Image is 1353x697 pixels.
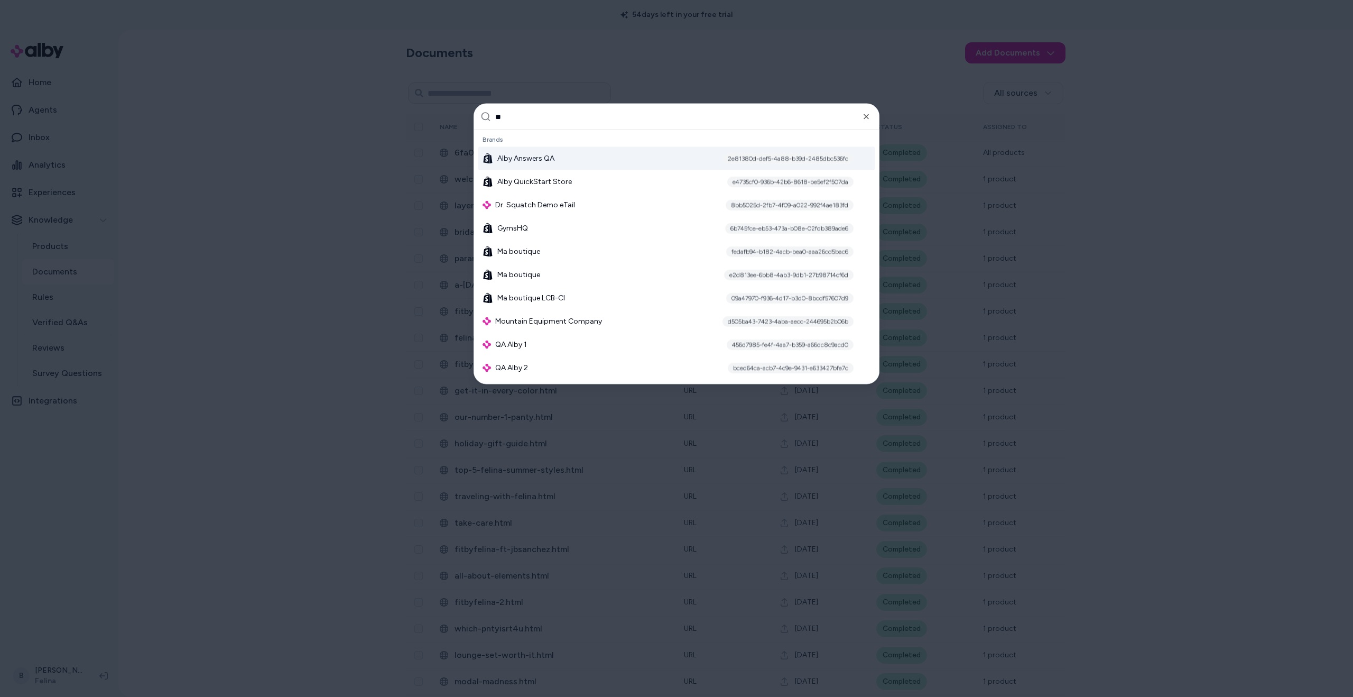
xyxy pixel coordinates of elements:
div: Suggestions [474,130,879,384]
span: QA Alby 2 [495,363,528,373]
div: fedafb94-b182-4acb-bea0-aaa26cd5bac6 [726,246,854,257]
img: alby Logo [483,364,491,372]
div: 09a47970-f936-4d17-b3d0-8bcdf57607d9 [726,293,854,304]
span: Mountain Equipment Company [495,316,602,327]
span: Ma boutique [497,270,540,280]
span: Dr. Squatch Demo eTail [495,200,575,210]
span: Ma boutique LCB-CI [497,293,565,304]
div: 2e81380d-def5-4a88-b39d-2485dbc536fc [722,153,854,164]
div: 456d7985-fe4f-4aa7-b359-a66dc8c9acd0 [727,340,854,350]
span: GymsHQ [497,223,528,234]
span: Alby Answers QA [497,153,554,164]
div: bced64ca-acb7-4c9e-9431-e633427bfe7c [728,363,854,373]
div: Brands [478,132,875,147]
img: alby Logo [483,201,491,209]
span: Alby QuickStart Store [497,177,572,187]
div: 6b745fce-eb53-473a-b08e-02fdb389ade6 [725,223,854,234]
span: QA Alby 1 [495,340,527,350]
div: d505ba43-7423-4aba-aecc-244695b2b06b [722,316,854,327]
img: alby Logo [483,341,491,349]
div: 8bb5025d-2fb7-4f09-a022-992f4ae183fd [726,200,854,210]
span: Ma boutique [497,246,540,257]
div: e4735cf0-936b-42b6-8618-be5ef2f507da [727,177,854,187]
img: alby Logo [483,317,491,326]
div: e2d813ee-6bb8-4ab3-9db1-27b98714cf6d [724,270,854,280]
